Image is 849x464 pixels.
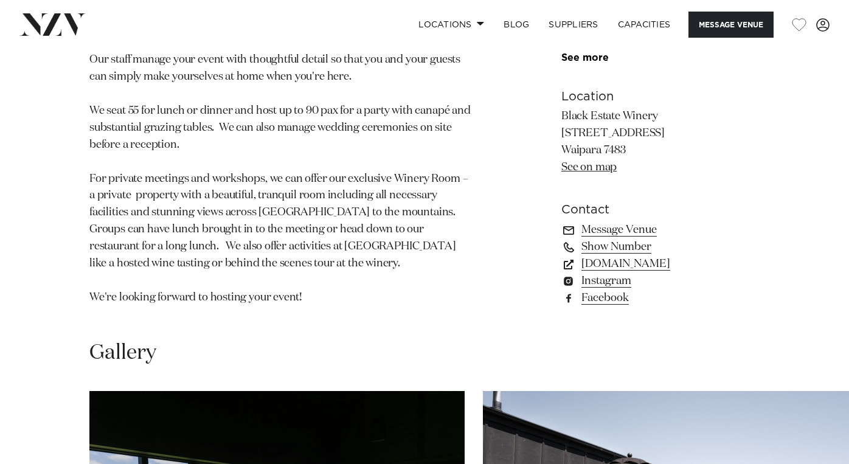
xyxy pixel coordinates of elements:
a: Facebook [561,289,760,306]
h6: Contact [561,201,760,219]
p: Black Estate Winery [STREET_ADDRESS] Waipara 7483 [561,108,760,176]
img: nzv-logo.png [19,13,86,35]
a: Message Venue [561,221,760,238]
h6: Location [561,88,760,106]
a: Capacities [608,12,681,38]
a: SUPPLIERS [539,12,608,38]
a: Show Number [561,238,760,255]
button: Message Venue [688,12,774,38]
a: BLOG [494,12,539,38]
p: Our staff manage your event with thoughtful detail so that you and your guests can simply make yo... [89,52,475,306]
a: [DOMAIN_NAME] [561,255,760,272]
a: Locations [409,12,494,38]
a: Instagram [561,272,760,289]
a: See on map [561,162,617,173]
h2: Gallery [89,339,156,367]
